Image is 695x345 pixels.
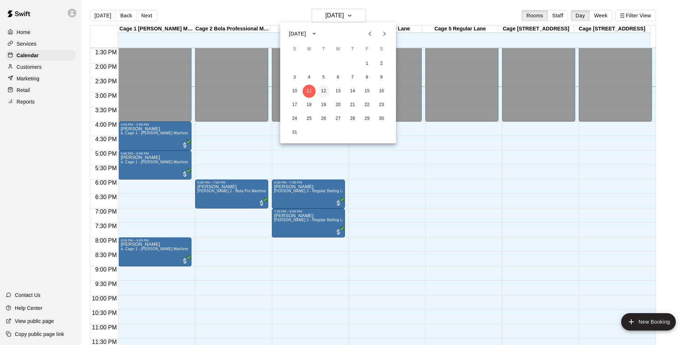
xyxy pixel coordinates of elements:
[288,85,301,98] button: 10
[303,42,316,56] span: Monday
[361,42,374,56] span: Friday
[317,71,330,84] button: 5
[346,42,359,56] span: Thursday
[303,98,316,112] button: 18
[288,71,301,84] button: 3
[317,98,330,112] button: 19
[288,42,301,56] span: Sunday
[346,98,359,112] button: 21
[332,85,345,98] button: 13
[332,71,345,84] button: 6
[308,28,320,40] button: calendar view is open, switch to year view
[346,85,359,98] button: 14
[288,112,301,125] button: 24
[289,30,306,38] div: [DATE]
[361,85,374,98] button: 15
[361,71,374,84] button: 8
[288,126,301,139] button: 31
[377,26,392,41] button: Next month
[317,85,330,98] button: 12
[361,112,374,125] button: 29
[332,42,345,56] span: Wednesday
[375,85,388,98] button: 16
[303,112,316,125] button: 25
[332,98,345,112] button: 20
[317,112,330,125] button: 26
[375,98,388,112] button: 23
[375,71,388,84] button: 9
[375,42,388,56] span: Saturday
[375,112,388,125] button: 30
[332,112,345,125] button: 27
[363,26,377,41] button: Previous month
[346,71,359,84] button: 7
[288,98,301,112] button: 17
[361,57,374,70] button: 1
[361,98,374,112] button: 22
[346,112,359,125] button: 28
[303,71,316,84] button: 4
[375,57,388,70] button: 2
[317,42,330,56] span: Tuesday
[303,85,316,98] button: 11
